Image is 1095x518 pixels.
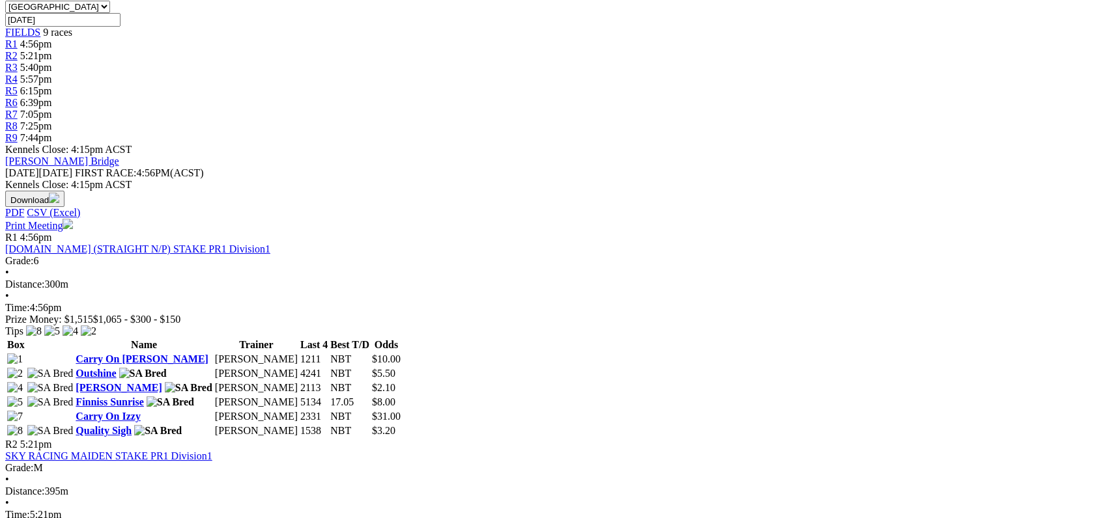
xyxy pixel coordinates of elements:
[214,381,298,394] td: [PERSON_NAME]
[5,474,9,485] span: •
[5,220,73,231] a: Print Meeting
[27,207,80,218] a: CSV (Excel)
[372,425,395,436] span: $3.20
[5,109,18,120] a: R7
[330,424,370,437] td: NBT
[300,424,328,437] td: 1538
[76,411,141,422] a: Carry On Izzy
[5,191,64,207] button: Download
[165,382,212,394] img: SA Bred
[20,50,52,61] span: 5:21pm
[43,27,72,38] span: 9 races
[63,325,78,337] img: 4
[300,396,328,409] td: 5134
[5,62,18,73] a: R3
[5,314,1090,325] div: Prize Money: $1,515
[147,396,194,408] img: SA Bred
[5,27,40,38] a: FIELDS
[330,367,370,380] td: NBT
[5,207,24,218] a: PDF
[330,396,370,409] td: 17.05
[5,279,44,290] span: Distance:
[119,368,167,379] img: SA Bred
[5,255,1090,267] div: 6
[372,396,395,407] span: $8.00
[330,381,370,394] td: NBT
[27,396,74,408] img: SA Bred
[81,325,96,337] img: 2
[214,338,298,351] th: Trainer
[5,462,1090,474] div: M
[27,382,74,394] img: SA Bred
[214,410,298,423] td: [PERSON_NAME]
[5,132,18,143] span: R9
[5,450,212,461] a: SKY RACING MAIDEN STAKE PR1 Division1
[5,38,18,49] a: R1
[372,411,401,422] span: $31.00
[300,367,328,380] td: 4241
[49,193,59,203] img: download.svg
[27,425,74,437] img: SA Bred
[7,425,23,437] img: 8
[7,411,23,422] img: 7
[5,85,18,96] span: R5
[5,290,9,301] span: •
[372,382,395,393] span: $2.10
[75,338,213,351] th: Name
[5,485,44,497] span: Distance:
[214,353,298,366] td: [PERSON_NAME]
[20,97,52,108] span: 6:39pm
[5,232,18,243] span: R1
[20,74,52,85] span: 5:57pm
[300,338,328,351] th: Last 4
[5,255,34,266] span: Grade:
[44,325,60,337] img: 5
[20,109,52,120] span: 7:05pm
[20,38,52,49] span: 4:56pm
[7,353,23,365] img: 1
[372,368,395,379] span: $5.50
[5,120,18,131] a: R8
[7,382,23,394] img: 4
[5,279,1090,290] div: 300m
[330,338,370,351] th: Best T/D
[5,97,18,108] a: R6
[5,325,23,336] span: Tips
[76,382,162,393] a: [PERSON_NAME]
[5,74,18,85] a: R4
[5,243,270,254] a: [DOMAIN_NAME] (STRAIGHT N/P) STAKE PR1 Division1
[20,439,52,450] span: 5:21pm
[93,314,181,325] span: $1,065 - $300 - $150
[5,302,30,313] span: Time:
[300,381,328,394] td: 2113
[20,85,52,96] span: 6:15pm
[214,396,298,409] td: [PERSON_NAME]
[20,120,52,131] span: 7:25pm
[76,425,132,436] a: Quality Sigh
[5,439,18,450] span: R2
[214,367,298,380] td: [PERSON_NAME]
[5,13,121,27] input: Select date
[20,62,52,73] span: 5:40pm
[5,207,1090,219] div: Download
[300,410,328,423] td: 2331
[214,424,298,437] td: [PERSON_NAME]
[63,219,73,229] img: printer.svg
[26,325,42,337] img: 8
[5,156,119,167] a: [PERSON_NAME] Bridge
[371,338,401,351] th: Odds
[5,267,9,278] span: •
[27,368,74,379] img: SA Bred
[5,50,18,61] a: R2
[5,462,34,473] span: Grade:
[5,167,72,178] span: [DATE]
[5,497,9,508] span: •
[76,368,116,379] a: Outshine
